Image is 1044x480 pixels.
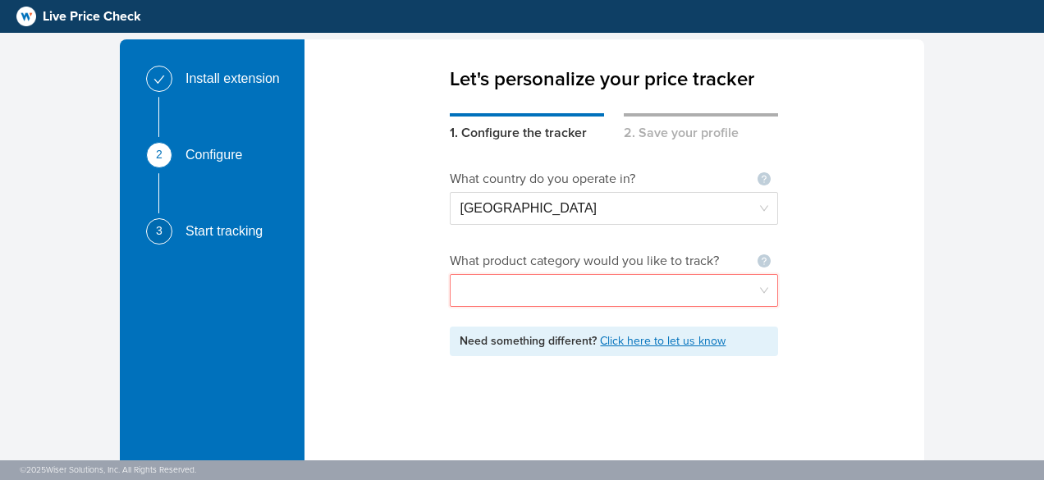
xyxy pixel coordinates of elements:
[450,251,736,271] div: What product category would you like to track?
[16,7,36,26] img: logo
[153,74,165,85] span: check
[758,172,771,185] span: question-circle
[450,113,604,143] div: 1. Configure the tracker
[185,66,293,92] div: Install extension
[460,334,600,348] span: Need something different?
[758,254,771,267] span: question-circle
[185,142,255,168] div: Configure
[156,225,163,236] span: 3
[450,169,655,189] div: What country do you operate in?
[600,334,726,348] a: Click here to let us know
[185,218,276,245] div: Start tracking
[624,113,778,143] div: 2. Save your profile
[156,149,163,160] span: 2
[460,193,768,224] span: France
[450,39,778,94] div: Let's personalize your price tracker
[43,7,141,26] span: Live Price Check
